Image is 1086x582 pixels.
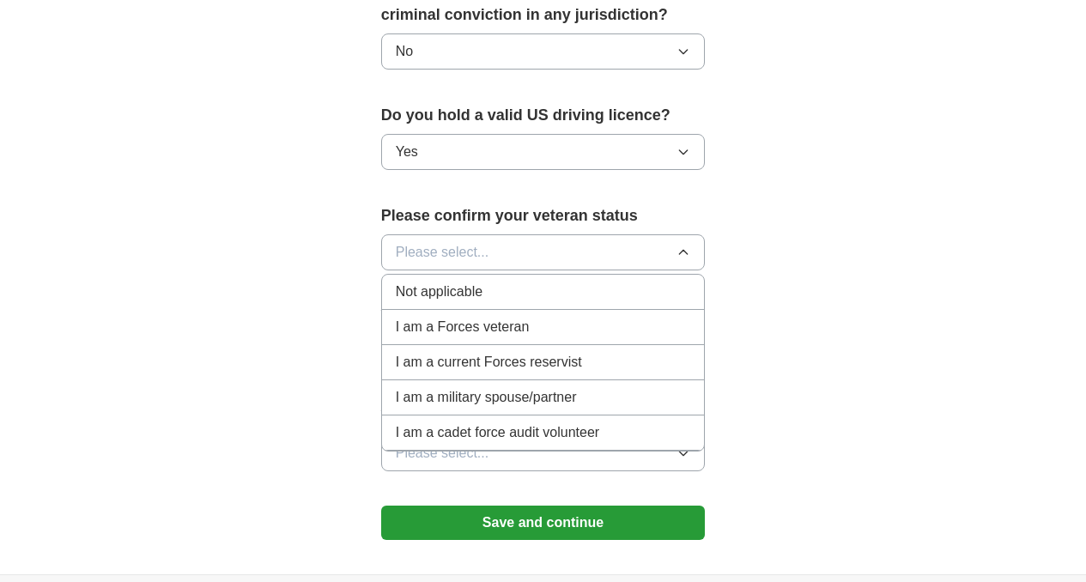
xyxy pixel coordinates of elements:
[396,352,582,373] span: I am a current Forces reservist
[381,234,706,270] button: Please select...
[381,435,706,471] button: Please select...
[396,317,530,337] span: I am a Forces veteran
[396,242,489,263] span: Please select...
[381,104,706,127] label: Do you hold a valid US driving licence?
[396,422,599,443] span: I am a cadet force audit volunteer
[381,134,706,170] button: Yes
[396,443,489,464] span: Please select...
[396,387,577,408] span: I am a military spouse/partner
[396,142,418,162] span: Yes
[381,33,706,70] button: No
[396,41,413,62] span: No
[381,506,706,540] button: Save and continue
[381,204,706,227] label: Please confirm your veteran status
[396,282,482,302] span: Not applicable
